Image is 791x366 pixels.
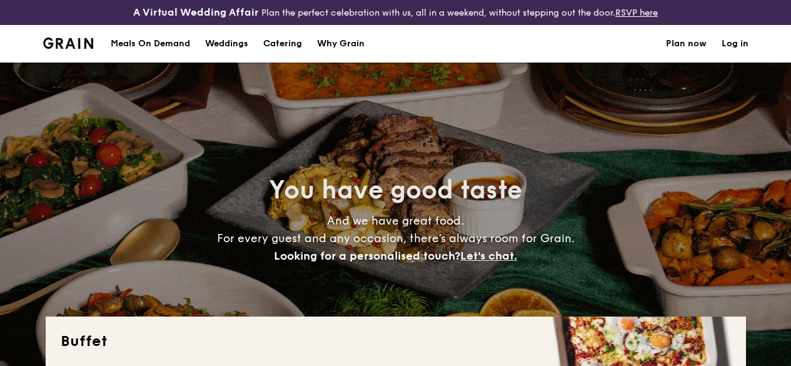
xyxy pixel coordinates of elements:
[111,25,190,63] div: Meals On Demand
[666,25,707,63] a: Plan now
[103,25,198,63] a: Meals On Demand
[43,38,94,49] img: Grain
[205,25,248,63] div: Weddings
[256,25,310,63] a: Catering
[132,5,659,20] div: Plan the perfect celebration with us, all in a weekend, without stepping out the door.
[615,8,658,18] a: RSVP here
[722,25,748,63] a: Log in
[263,25,302,63] h1: Catering
[133,5,259,20] h4: A Virtual Wedding Affair
[43,38,94,49] a: Logotype
[310,25,372,63] a: Why Grain
[317,25,365,63] div: Why Grain
[61,332,731,352] h2: Buffet
[460,249,517,263] span: Let's chat.
[198,25,256,63] a: Weddings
